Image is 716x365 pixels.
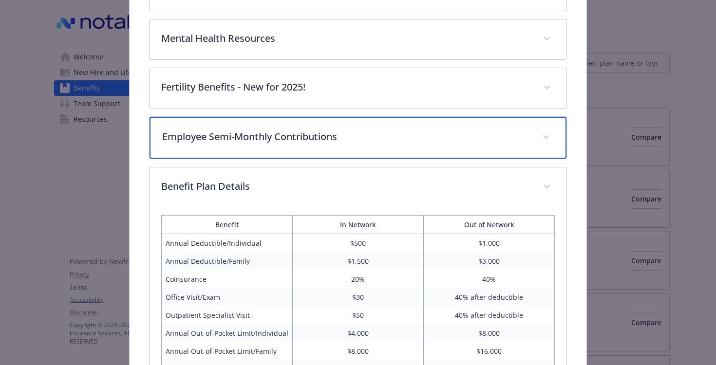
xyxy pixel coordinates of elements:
td: $1,500 [292,252,423,270]
p: Employee Semi-Monthly Contributions [162,129,531,144]
td: $4,000 [292,324,423,342]
td: Office Visit/Exam [161,288,292,306]
div: Mental Health Resources [150,19,567,59]
th: In Network [292,216,423,234]
td: 40% [424,270,555,288]
td: $3,000 [424,252,555,270]
th: Out of Network [424,216,555,234]
div: Employee Semi-Monthly Contributions [150,117,567,159]
td: $8,000 [424,324,555,342]
td: $50 [292,306,423,324]
th: Benefit [161,216,292,234]
div: Benefit Plan Details [150,167,567,207]
td: Annual Out-of-Pocket Limit/Individual [161,324,292,342]
td: Annual Deductible/Family [161,252,292,270]
p: Benefit Plan Details [161,179,532,194]
td: $1,000 [424,234,555,253]
td: Outpatient Specialist Visit [161,306,292,324]
td: $8,000 [292,342,423,360]
td: 20% [292,270,423,288]
td: Annual Out-of-Pocket Limit/Family [161,342,292,360]
td: $30 [292,288,423,306]
td: $500 [292,234,423,253]
td: Coinsurance [161,270,292,288]
p: Mental Health Resources [161,31,532,46]
td: Annual Deductible/Individual [161,234,292,253]
td: 40% after deductible [424,306,555,324]
div: Fertility Benefits - New for 2025! [150,68,567,108]
td: 40% after deductible [424,288,555,306]
p: Fertility Benefits - New for 2025! [161,80,532,94]
td: $16,000 [424,342,555,360]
